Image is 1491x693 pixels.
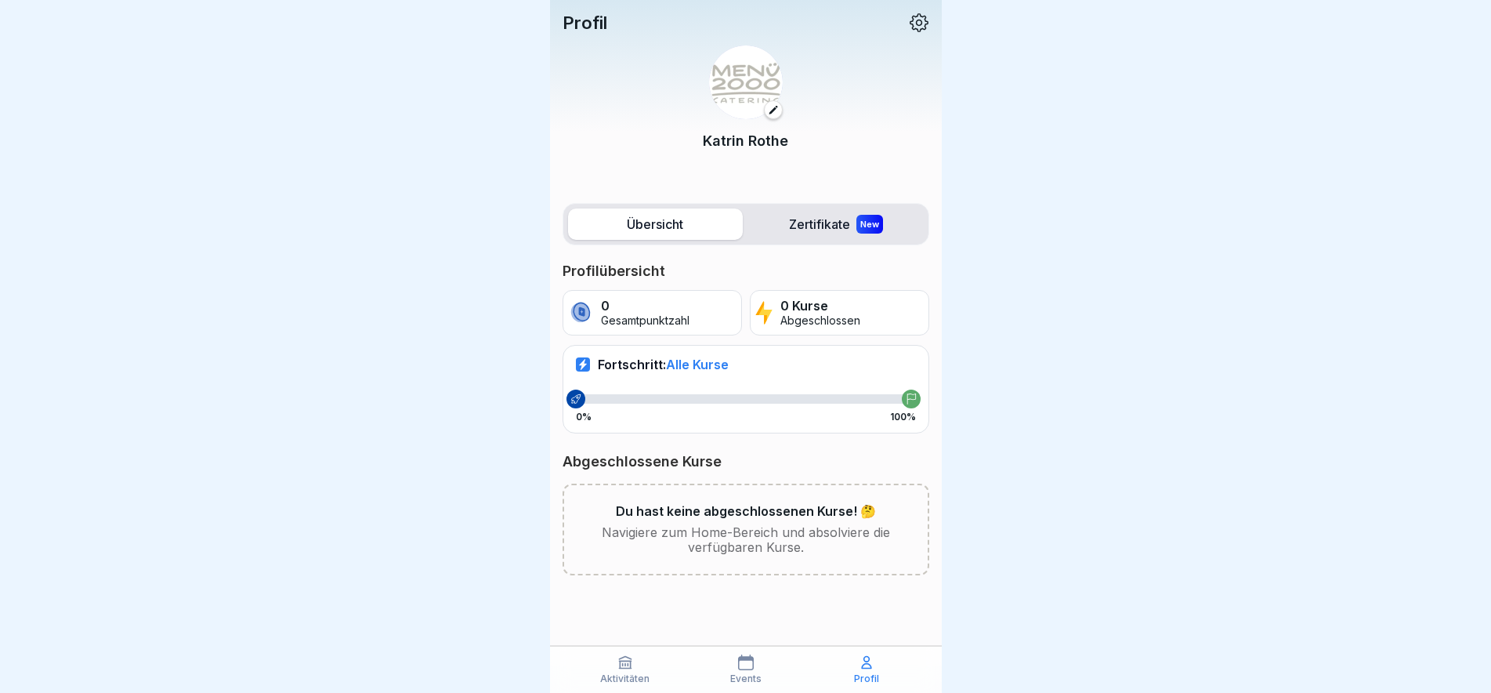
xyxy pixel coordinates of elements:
p: Abgeschlossene Kurse [563,452,929,471]
p: 0 [601,299,689,314]
p: Abgeschlossen [780,314,860,328]
p: Profilübersicht [563,262,929,281]
p: Katrin Rothe [703,130,788,151]
label: Zertifikate [749,209,924,240]
p: Navigiere zum Home-Bereich und absolviere die verfügbaren Kurse. [589,525,903,555]
p: Aktivitäten [600,673,650,684]
p: Du hast keine abgeschlossenen Kurse! 🤔 [616,504,876,519]
p: Fortschritt: [598,357,729,372]
p: 0% [576,412,592,423]
p: Profil [563,13,607,33]
p: Events [730,673,762,684]
p: Profil [854,673,879,684]
img: lightning.svg [755,299,773,326]
p: 0 Kurse [780,299,860,314]
div: New [856,215,883,234]
label: Übersicht [568,209,743,240]
p: Gesamtpunktzahl [601,314,689,328]
p: 100% [890,412,916,423]
span: Alle Kurse [666,357,729,372]
img: coin.svg [568,299,594,326]
img: v3gslzn6hrr8yse5yrk8o2yg.png [709,45,783,119]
